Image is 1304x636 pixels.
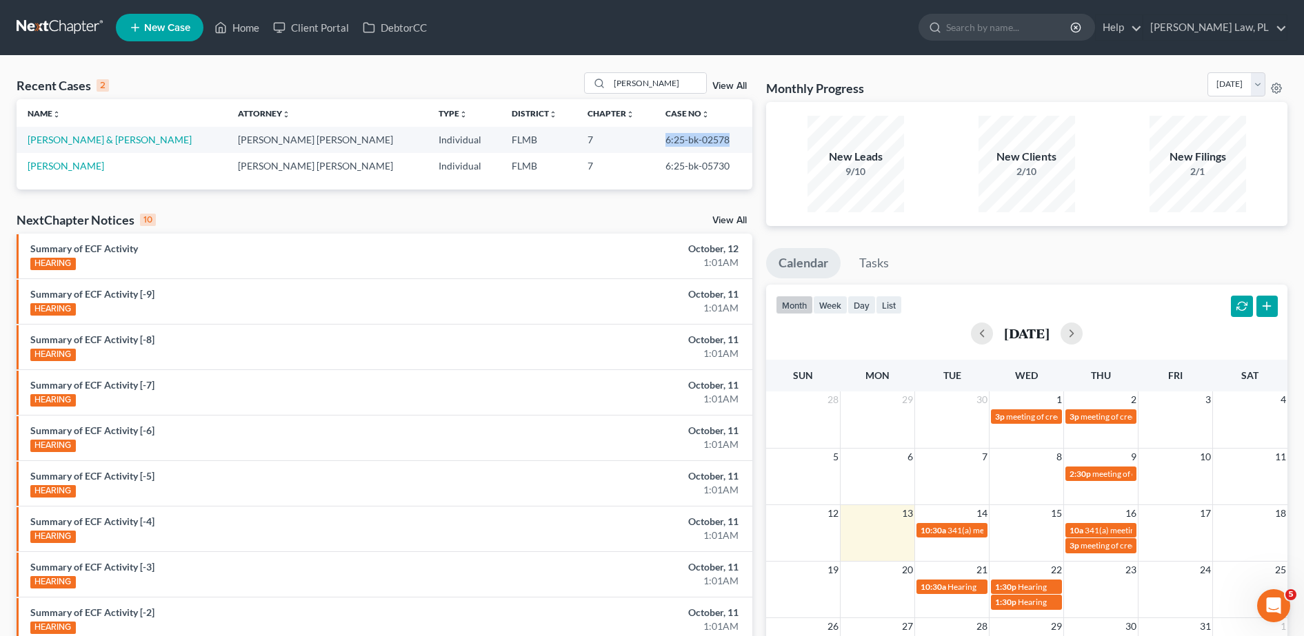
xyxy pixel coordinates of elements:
h2: [DATE] [1004,326,1050,340]
div: HEARING [30,531,76,543]
span: meeting of creditors [1081,411,1153,422]
td: FLMB [501,127,577,152]
h3: Monthly Progress [766,80,864,96]
span: meeting of creditors [1006,411,1079,422]
div: 1:01AM [512,529,739,542]
div: HEARING [30,440,76,452]
span: 31 [1198,618,1212,635]
a: DebtorCC [356,15,434,40]
span: 3 [1204,391,1212,408]
span: 341(a) meeting [947,525,1002,535]
span: meeting of creditors [1092,469,1165,479]
div: October, 11 [512,606,739,619]
span: 14 [975,505,989,522]
span: New Case [144,23,190,33]
span: Hearing [1018,582,1047,592]
div: 1:01AM [512,574,739,588]
div: New Filings [1150,149,1246,165]
span: 6 [906,449,914,465]
span: 1:30p [995,582,1016,592]
a: Summary of ECF Activity [-3] [30,561,154,573]
a: Summary of ECF Activity [-6] [30,424,154,436]
span: 22 [1050,562,1063,578]
button: month [776,296,813,314]
div: 9/10 [808,165,904,178]
div: October, 11 [512,378,739,392]
span: 28 [975,618,989,635]
input: Search by name... [946,14,1072,40]
td: Individual [428,127,501,152]
i: unfold_more [282,110,290,119]
div: HEARING [30,576,76,588]
span: 29 [1050,618,1063,635]
span: 341(a) meeting [1085,525,1139,535]
td: [PERSON_NAME] [PERSON_NAME] [227,153,427,178]
a: Case Nounfold_more [665,108,710,119]
button: week [813,296,847,314]
span: Mon [865,369,890,381]
a: View All [712,81,747,91]
div: 1:01AM [512,619,739,633]
span: Thu [1091,369,1111,381]
td: 6:25-bk-05730 [654,153,752,178]
a: [PERSON_NAME] [28,160,104,172]
td: 7 [576,127,654,152]
div: October, 11 [512,515,739,529]
span: 1:30p [995,597,1016,607]
td: 7 [576,153,654,178]
i: unfold_more [626,110,634,119]
a: Summary of ECF Activity [-5] [30,470,154,482]
a: Chapterunfold_more [588,108,634,119]
span: 2:30p [1070,469,1091,479]
span: 20 [901,562,914,578]
span: 5 [832,449,840,465]
a: Summary of ECF Activity [-4] [30,515,154,527]
a: Typeunfold_more [439,108,468,119]
div: October, 11 [512,469,739,483]
div: 2/1 [1150,165,1246,178]
div: October, 11 [512,424,739,438]
span: 23 [1124,562,1138,578]
span: 28 [826,391,840,408]
div: 1:01AM [512,301,739,315]
span: 9 [1130,449,1138,465]
a: Tasks [847,248,901,278]
a: [PERSON_NAME] Law, PL [1143,15,1287,40]
a: Help [1096,15,1142,40]
a: Summary of ECF Activity [30,243,138,254]
div: 1:01AM [512,483,739,497]
span: Wed [1015,369,1038,381]
span: 29 [901,391,914,408]
span: 15 [1050,505,1063,522]
iframe: Intercom live chat [1257,589,1290,622]
span: 10:30a [921,525,946,535]
i: unfold_more [52,110,61,119]
div: October, 11 [512,333,739,347]
span: 19 [826,562,840,578]
span: 3p [1070,540,1079,551]
a: Summary of ECF Activity [-9] [30,288,154,300]
span: 1 [1055,391,1063,408]
div: October, 12 [512,242,739,256]
a: Home [208,15,266,40]
div: 2 [97,79,109,92]
td: 6:25-bk-02578 [654,127,752,152]
div: NextChapter Notices [17,212,156,228]
div: New Clients [979,149,1075,165]
span: 3p [1070,411,1079,422]
span: Sat [1241,369,1258,381]
div: 10 [140,214,156,226]
i: unfold_more [459,110,468,119]
span: Tue [943,369,961,381]
td: Individual [428,153,501,178]
td: FLMB [501,153,577,178]
a: Attorneyunfold_more [238,108,290,119]
a: Nameunfold_more [28,108,61,119]
span: 1 [1279,618,1287,635]
td: [PERSON_NAME] [PERSON_NAME] [227,127,427,152]
span: 30 [1124,618,1138,635]
span: 3p [995,411,1005,422]
div: 1:01AM [512,256,739,269]
span: 30 [975,391,989,408]
span: 5 [1285,589,1296,600]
